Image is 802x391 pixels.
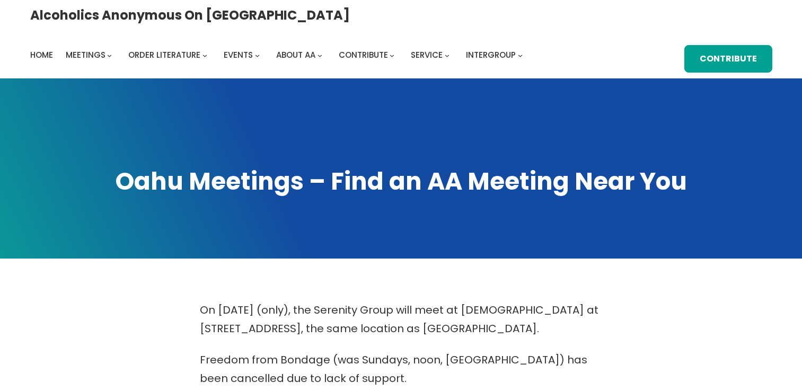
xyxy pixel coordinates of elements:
[255,53,260,58] button: Events submenu
[411,49,443,60] span: Service
[466,48,516,63] a: Intergroup
[202,53,207,58] button: Order Literature submenu
[200,351,603,388] p: Freedom from Bondage (was Sundays, noon, [GEOGRAPHIC_DATA]) has been cancelled due to lack of sup...
[318,53,322,58] button: About AA submenu
[30,4,350,26] a: Alcoholics Anonymous on [GEOGRAPHIC_DATA]
[30,165,772,198] h1: Oahu Meetings – Find an AA Meeting Near You
[224,49,253,60] span: Events
[128,49,200,60] span: Order Literature
[339,49,388,60] span: Contribute
[200,301,603,338] p: On [DATE] (only), the Serenity Group will meet at [DEMOGRAPHIC_DATA] at [STREET_ADDRESS], the sam...
[445,53,450,58] button: Service submenu
[466,49,516,60] span: Intergroup
[518,53,523,58] button: Intergroup submenu
[30,48,53,63] a: Home
[30,48,526,63] nav: Intergroup
[276,48,315,63] a: About AA
[107,53,112,58] button: Meetings submenu
[30,49,53,60] span: Home
[66,48,105,63] a: Meetings
[276,49,315,60] span: About AA
[339,48,388,63] a: Contribute
[224,48,253,63] a: Events
[66,49,105,60] span: Meetings
[390,53,394,58] button: Contribute submenu
[411,48,443,63] a: Service
[684,45,772,73] a: Contribute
